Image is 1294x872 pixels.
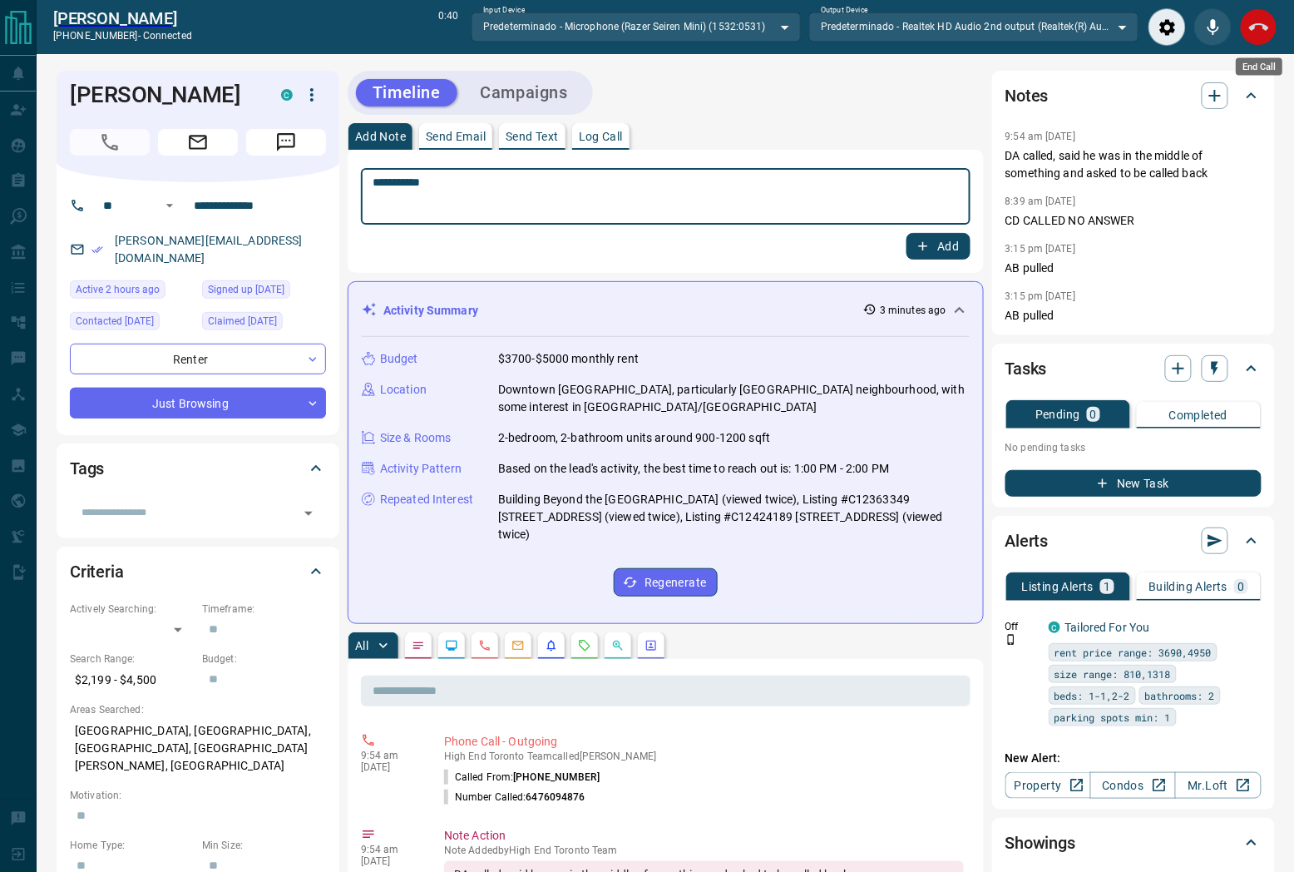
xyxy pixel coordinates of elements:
[880,303,946,318] p: 3 minutes ago
[444,751,964,762] p: High End Toronto Team called [PERSON_NAME]
[478,639,491,652] svg: Calls
[380,491,473,508] p: Repeated Interest
[1005,82,1049,109] h2: Notes
[361,855,419,867] p: [DATE]
[1005,470,1262,497] button: New Task
[645,639,658,652] svg: Agent Actions
[1237,581,1244,592] p: 0
[1148,581,1227,592] p: Building Alerts
[202,838,326,853] p: Min Size:
[91,244,103,255] svg: Email Verified
[70,788,326,803] p: Motivation:
[1104,581,1110,592] p: 1
[821,5,868,16] label: Output Device
[614,568,718,597] button: Regenerate
[1022,581,1094,592] p: Listing Alerts
[202,602,326,617] p: Timeframe:
[1049,622,1060,633] div: condos.ca
[426,131,486,142] p: Send Email
[444,733,964,751] p: Phone Call - Outgoing
[70,344,326,374] div: Renter
[380,381,427,399] p: Location
[1005,349,1262,389] div: Tasks
[70,280,194,304] div: Tue Oct 14 2025
[1005,196,1076,207] p: 8:39 am [DATE]
[1005,435,1262,460] p: No pending tasks
[281,89,293,101] div: condos.ca
[1005,147,1262,182] p: DA called, said he was in the middle of something and asked to be called back
[70,388,326,419] div: Just Browsing
[1035,409,1080,420] p: Pending
[1005,212,1262,230] p: CD CALLED NO ANSWER
[361,750,419,761] p: 9:54 am
[160,196,180,216] button: Open
[70,602,194,617] p: Actively Searching:
[906,233,970,260] button: Add
[76,281,160,298] span: Active 2 hours ago
[1005,830,1076,856] h2: Showings
[70,838,194,853] p: Home Type:
[246,129,326,156] span: Message
[438,8,458,46] p: 0:40
[445,639,458,652] svg: Lead Browsing Activity
[380,429,452,447] p: Size & Rooms
[444,770,600,785] p: Called From:
[498,460,889,478] p: Based on the lead's activity, the best time to reach out is: 1:00 PM - 2:00 PM
[464,79,585,107] button: Campaigns
[809,12,1138,41] div: Predeterminado - Realtek HD Audio 2nd output (Realtek(R) Audio)
[444,845,964,856] p: Note Added by High End Toronto Team
[1054,644,1212,661] span: rent price range: 3690,4950
[1005,528,1049,554] h2: Alerts
[158,129,238,156] span: Email
[70,558,124,585] h2: Criteria
[383,302,478,320] p: Activity Summary
[1169,409,1228,421] p: Completed
[380,350,418,368] p: Budget
[1005,521,1262,561] div: Alerts
[143,30,192,42] span: connected
[70,552,326,592] div: Criteria
[1145,687,1215,704] span: bathrooms: 2
[202,652,326,666] p: Budget:
[511,639,525,652] svg: Emails
[1090,772,1176,799] a: Condos
[498,491,970,543] p: Building Beyond the [GEOGRAPHIC_DATA] (viewed twice), Listing #C12363349 [STREET_ADDRESS] (viewed...
[70,448,326,488] div: Tags
[1005,355,1047,382] h2: Tasks
[1005,76,1262,116] div: Notes
[70,702,326,717] p: Areas Searched:
[1054,666,1171,682] span: size range: 810,1318
[53,28,192,43] p: [PHONE_NUMBER] -
[1005,750,1262,767] p: New Alert:
[70,652,194,666] p: Search Range:
[545,639,558,652] svg: Listing Alerts
[444,790,585,805] p: Number Called:
[1054,687,1130,704] span: beds: 1-1,2-2
[412,639,425,652] svg: Notes
[70,312,194,335] div: Fri Oct 10 2025
[361,844,419,855] p: 9:54 am
[380,460,462,478] p: Activity Pattern
[70,129,150,156] span: Call
[1175,772,1261,799] a: Mr.Loft
[53,8,192,28] a: [PERSON_NAME]
[70,666,194,694] p: $2,199 - $4,500
[498,429,770,447] p: 2-bedroom, 2-bathroom units around 900-1200 sqft
[208,281,284,298] span: Signed up [DATE]
[1005,260,1262,277] p: AB pulled
[444,827,964,845] p: Note Action
[1005,243,1076,255] p: 3:15 pm [DATE]
[70,82,256,108] h1: [PERSON_NAME]
[611,639,625,652] svg: Opportunities
[1065,621,1150,634] a: Tailored For You
[202,312,326,335] div: Tue Oct 07 2025
[1148,8,1186,46] div: Audio Settings
[202,280,326,304] div: Tue Oct 07 2025
[498,381,970,416] p: Downtown [GEOGRAPHIC_DATA], particularly [GEOGRAPHIC_DATA] neighbourhood, with some interest in [...
[361,761,419,773] p: [DATE]
[1005,634,1017,646] svg: Push Notification Only
[526,791,585,803] span: 6476094876
[355,131,406,142] p: Add Note
[115,234,303,265] a: [PERSON_NAME][EMAIL_ADDRESS][DOMAIN_NAME]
